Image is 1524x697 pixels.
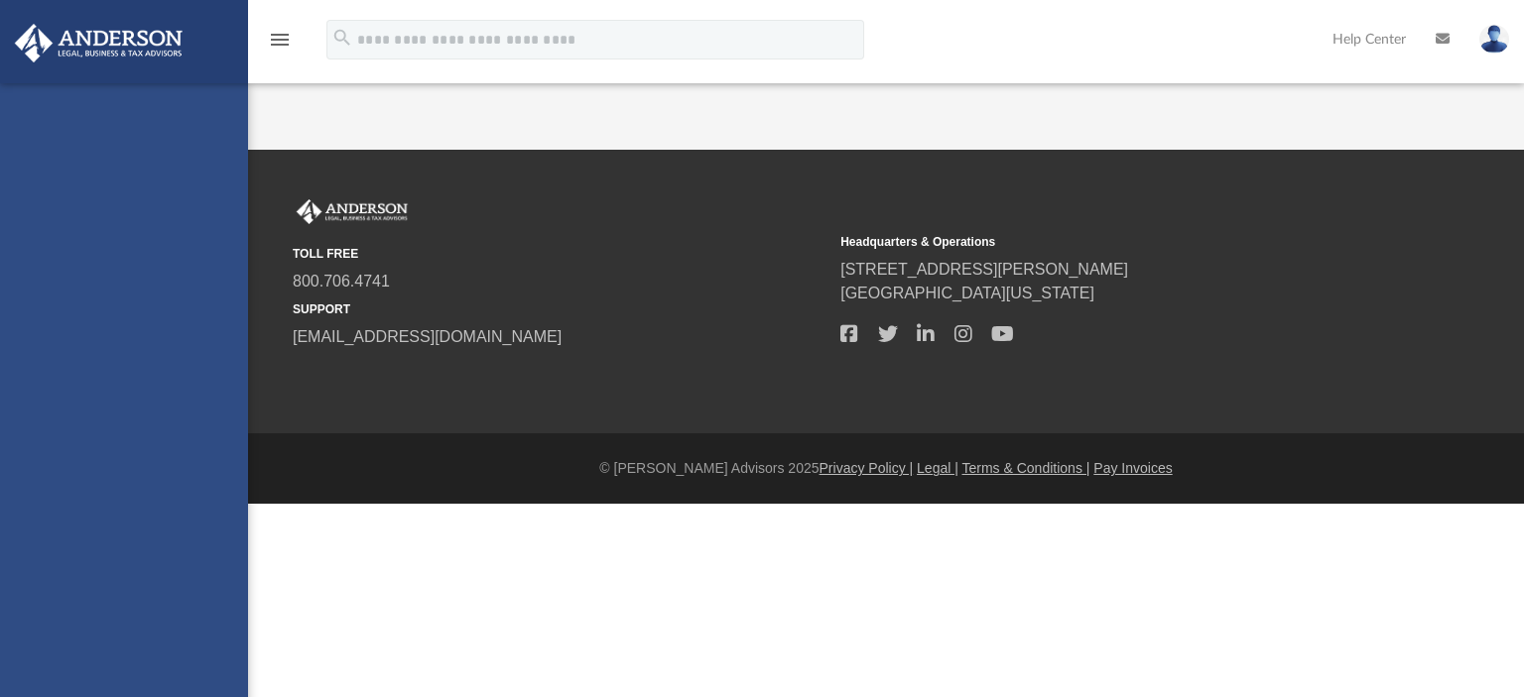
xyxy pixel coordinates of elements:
img: Anderson Advisors Platinum Portal [293,199,412,225]
a: 800.706.4741 [293,273,390,290]
div: © [PERSON_NAME] Advisors 2025 [248,458,1524,479]
i: menu [268,28,292,52]
a: Terms & Conditions | [962,460,1090,476]
img: Anderson Advisors Platinum Portal [9,24,189,62]
small: TOLL FREE [293,245,826,263]
a: [EMAIL_ADDRESS][DOMAIN_NAME] [293,328,562,345]
small: Headquarters & Operations [840,233,1374,251]
img: User Pic [1479,25,1509,54]
a: [GEOGRAPHIC_DATA][US_STATE] [840,285,1094,301]
a: menu [268,38,292,52]
small: SUPPORT [293,300,826,318]
i: search [331,27,353,49]
a: Privacy Policy | [820,460,914,476]
a: [STREET_ADDRESS][PERSON_NAME] [840,261,1128,278]
a: Pay Invoices [1093,460,1172,476]
a: Legal | [917,460,958,476]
